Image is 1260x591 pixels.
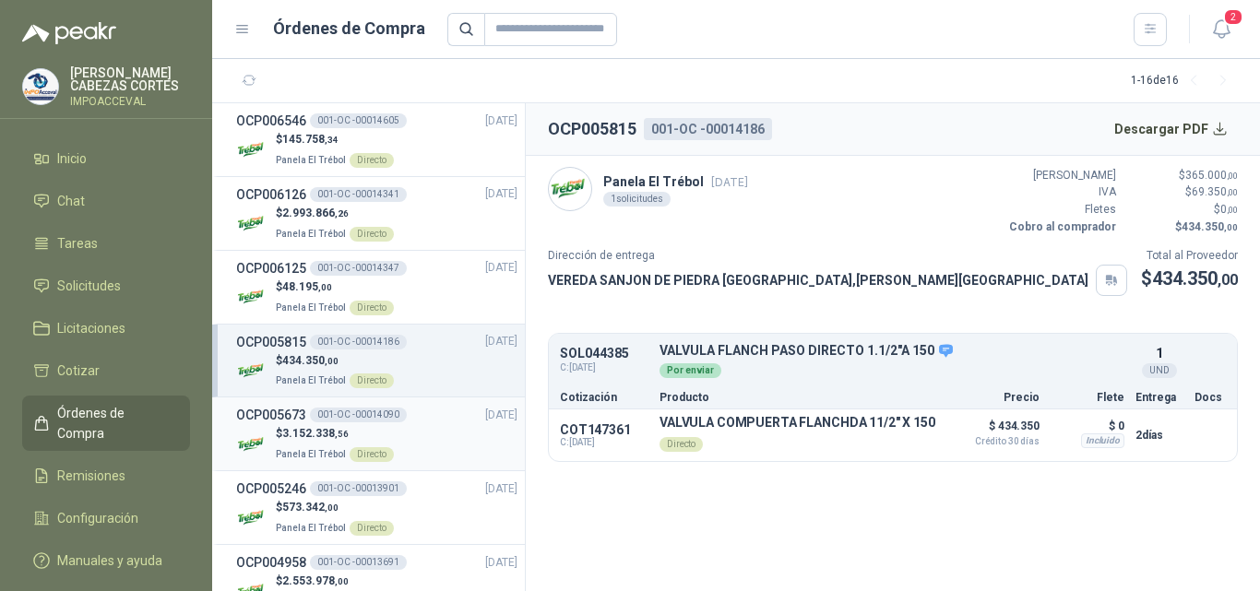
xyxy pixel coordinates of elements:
[660,392,936,403] p: Producto
[1195,392,1226,403] p: Docs
[57,276,121,296] span: Solicitudes
[57,466,125,486] span: Remisiones
[57,233,98,254] span: Tareas
[350,153,394,168] div: Directo
[548,116,636,142] h2: OCP005815
[335,576,349,586] span: ,00
[485,112,517,130] span: [DATE]
[1127,201,1238,219] p: $
[282,501,339,514] span: 573.342
[1127,183,1238,201] p: $
[1185,169,1238,182] span: 365.000
[282,207,349,219] span: 2.993.866
[485,480,517,498] span: [DATE]
[236,258,306,278] h3: OCP006125
[310,555,407,570] div: 001-OC -00013691
[325,135,339,145] span: ,34
[549,168,591,210] img: Company Logo
[1051,415,1124,437] p: $ 0
[310,481,407,496] div: 001-OC -00013901
[1182,220,1238,233] span: 434.350
[1081,433,1124,448] div: Incluido
[236,111,517,169] a: OCP006546001-OC -00014605[DATE] Company Logo$145.758,34Panela El TrébolDirecto
[236,184,517,242] a: OCP006126001-OC -00014341[DATE] Company Logo$2.993.866,26Panela El TrébolDirecto
[1131,66,1238,96] div: 1 - 16 de 16
[276,131,394,148] p: $
[236,405,517,463] a: OCP005673001-OC -00014090[DATE] Company Logo$3.152.338,56Panela El TrébolDirecto
[711,175,748,189] span: [DATE]
[350,521,394,536] div: Directo
[1227,187,1238,197] span: ,00
[273,16,425,41] h1: Órdenes de Compra
[57,361,100,381] span: Cotizar
[1127,167,1238,184] p: $
[325,356,339,366] span: ,00
[236,502,268,534] img: Company Logo
[485,185,517,203] span: [DATE]
[57,148,87,169] span: Inicio
[236,332,517,390] a: OCP005815001-OC -00014186[DATE] Company Logo$434.350,00Panela El TrébolDirecto
[236,428,268,460] img: Company Logo
[350,373,394,388] div: Directo
[660,363,721,378] div: Por enviar
[560,437,648,448] span: C: [DATE]
[236,479,517,537] a: OCP005246001-OC -00013901[DATE] Company Logo$573.342,00Panela El TrébolDirecto
[276,278,394,296] p: $
[1142,363,1177,378] div: UND
[310,261,407,276] div: 001-OC -00014347
[335,208,349,219] span: ,26
[310,408,407,422] div: 001-OC -00014090
[1135,392,1183,403] p: Entrega
[947,415,1040,446] p: $ 434.350
[276,155,346,165] span: Panela El Trébol
[1227,205,1238,215] span: ,00
[236,332,306,352] h3: OCP005815
[57,403,172,443] span: Órdenes de Compra
[1218,271,1238,289] span: ,00
[947,437,1040,446] span: Crédito 30 días
[22,183,190,219] a: Chat
[603,192,671,207] div: 1 solicitudes
[310,113,407,128] div: 001-OC -00014605
[276,205,394,222] p: $
[660,343,1124,360] p: VALVULA FLANCH PASO DIRECTO 1.1/2"A 150
[1227,171,1238,181] span: ,00
[22,311,190,346] a: Licitaciones
[22,268,190,303] a: Solicitudes
[1192,185,1238,198] span: 69.350
[236,134,268,166] img: Company Logo
[236,258,517,316] a: OCP006125001-OC -00014347[DATE] Company Logo$48.195,00Panela El TrébolDirecto
[1005,219,1116,236] p: Cobro al comprador
[70,96,190,107] p: IMPOACCEVAL
[1051,392,1124,403] p: Flete
[236,552,306,573] h3: OCP004958
[22,226,190,261] a: Tareas
[22,353,190,388] a: Cotizar
[282,574,349,587] span: 2.553.978
[318,282,332,292] span: ,00
[1141,265,1238,293] p: $
[1152,267,1238,290] span: 434.350
[325,502,339,513] span: ,00
[310,335,407,349] div: 001-OC -00014186
[23,69,58,104] img: Company Logo
[1005,201,1116,219] p: Fletes
[485,259,517,277] span: [DATE]
[1156,343,1163,363] p: 1
[276,573,394,590] p: $
[282,354,339,367] span: 434.350
[1220,203,1238,216] span: 0
[350,227,394,242] div: Directo
[350,447,394,462] div: Directo
[282,133,339,146] span: 145.758
[276,449,346,459] span: Panela El Trébol
[1224,222,1238,232] span: ,00
[57,318,125,338] span: Licitaciones
[282,280,332,293] span: 48.195
[335,429,349,439] span: ,56
[560,422,648,437] p: COT147361
[1127,219,1238,236] p: $
[276,375,346,385] span: Panela El Trébol
[548,247,1127,265] p: Dirección de entrega
[22,458,190,493] a: Remisiones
